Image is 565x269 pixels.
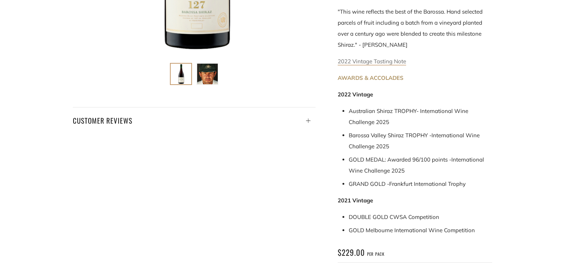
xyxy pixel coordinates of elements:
[197,64,218,84] img: Load image into Gallery viewer, Ponting Milestone &#39;127&#39; Barossa Shiraz 2022
[349,180,389,187] span: GRAND GOLD -
[349,213,388,220] span: DOUBLE GOLD
[73,114,316,127] h4: Customer Reviews
[389,180,466,187] span: Frankfurt International Trophy
[338,6,492,50] p: "This wine reflects the best of the Barossa. Hand selected parcels of fruit including a batch fro...
[171,64,191,84] img: Load image into Gallery viewer, Ponting Milestone &#39;127&#39; Barossa Shiraz 2022
[349,156,484,174] span: GOLD MEDAL: Awarded 96/100 points - International Wine Challenge 2025
[349,107,416,114] span: Australian Shiraz TROPHY
[349,132,431,139] span: Barossa Valley Shiraz TROPHY -
[338,58,406,66] a: 2022 Vintage Tasting Note
[338,91,373,98] strong: 2022 Vintage
[338,247,365,258] span: $229.00
[390,213,439,220] span: CWSA Competition
[367,251,384,257] span: per pack
[338,74,404,81] strong: AWARDS & ACCOLADES
[338,197,373,204] strong: 2021 Vintage
[73,107,316,127] a: Customer Reviews
[349,227,364,234] span: GOLD
[170,63,192,85] button: Load image into Gallery viewer, Ponting Milestone &#39;127&#39; Barossa Shiraz 2022
[366,227,475,234] span: Melbourne International Wine Competition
